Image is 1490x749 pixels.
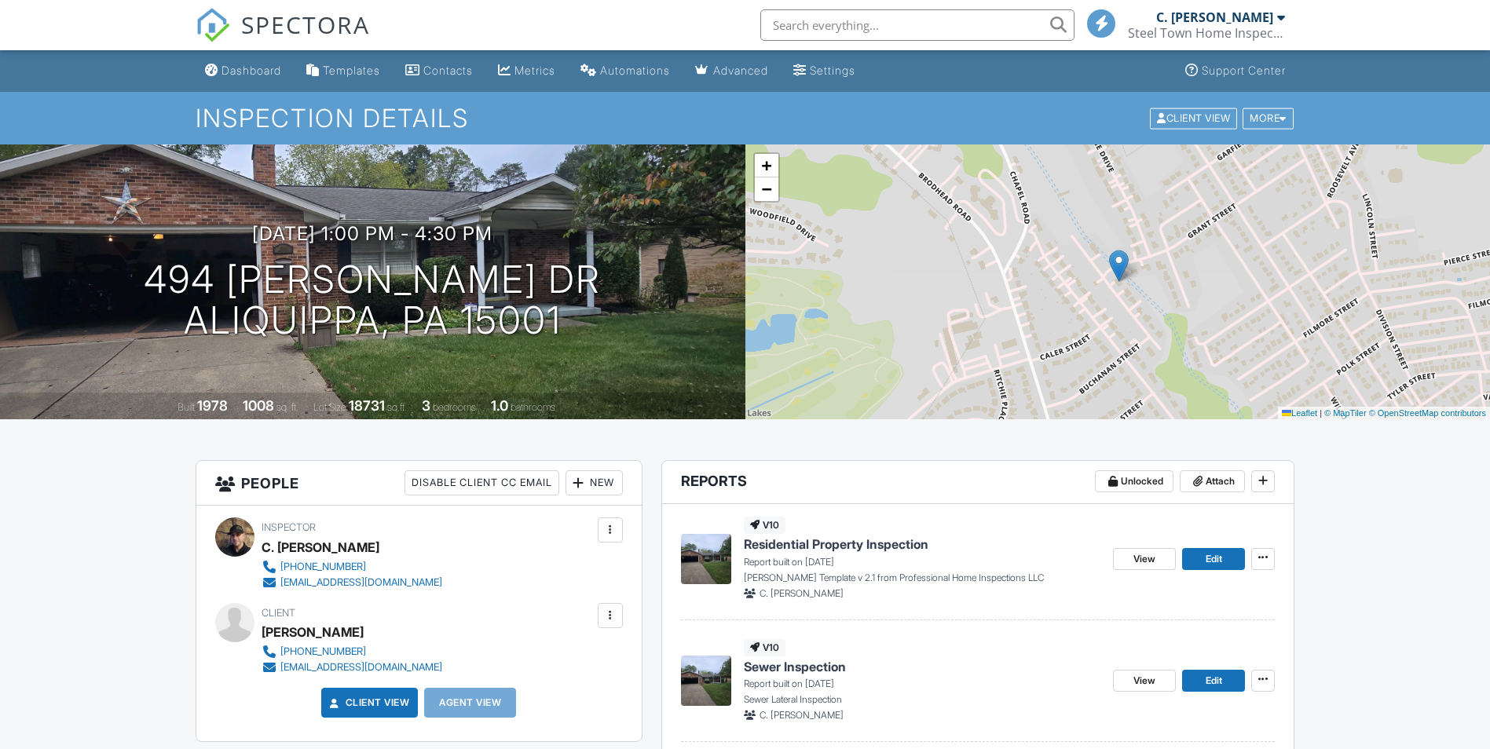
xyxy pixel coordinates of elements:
a: SPECTORA [196,21,370,54]
div: Contacts [423,64,473,77]
div: 1.0 [491,397,508,414]
a: Contacts [399,57,479,86]
span: − [761,179,771,199]
a: Zoom in [755,154,778,177]
div: Dashboard [221,64,281,77]
a: © OpenStreetMap contributors [1369,408,1486,418]
a: Client View [1148,111,1241,123]
span: Client [262,607,295,619]
a: Dashboard [199,57,287,86]
a: Client View [327,695,410,711]
div: C. [PERSON_NAME] [262,535,379,559]
span: Inspector [262,521,316,533]
span: bathrooms [511,401,555,413]
div: 3 [422,397,430,414]
div: 1008 [243,397,274,414]
div: Automations [600,64,670,77]
a: Support Center [1179,57,1292,86]
div: Client View [1150,108,1237,129]
a: Metrics [492,57,562,86]
div: Steel Town Home Inspections, LLC [1128,25,1285,41]
div: Settings [810,64,855,77]
a: [EMAIL_ADDRESS][DOMAIN_NAME] [262,659,442,675]
span: | [1320,408,1322,418]
div: C. [PERSON_NAME] [1156,9,1273,25]
h3: People [196,461,642,506]
div: [PHONE_NUMBER] [280,561,366,573]
div: 1978 [197,397,228,414]
a: [EMAIL_ADDRESS][DOMAIN_NAME] [262,575,442,590]
a: [PHONE_NUMBER] [262,559,442,575]
div: [EMAIL_ADDRESS][DOMAIN_NAME] [280,661,442,674]
div: [PHONE_NUMBER] [280,645,366,658]
a: Advanced [689,57,774,86]
a: Templates [300,57,386,86]
span: sq. ft. [276,401,298,413]
a: Leaflet [1282,408,1317,418]
img: The Best Home Inspection Software - Spectora [196,8,230,42]
div: Advanced [713,64,768,77]
span: Built [178,401,195,413]
input: Search everything... [760,9,1074,41]
div: New [566,470,623,495]
a: [PHONE_NUMBER] [262,644,442,659]
div: More [1243,108,1294,129]
h1: 494 [PERSON_NAME] Dr Aliquippa, PA 15001 [144,259,601,342]
div: [PERSON_NAME] [262,620,364,644]
div: 18731 [349,397,385,414]
span: bedrooms [433,401,476,413]
div: [EMAIL_ADDRESS][DOMAIN_NAME] [280,576,442,589]
span: sq.ft. [387,401,407,413]
a: © MapTiler [1324,408,1367,418]
a: Automations (Basic) [574,57,676,86]
div: Metrics [514,64,555,77]
h1: Inspection Details [196,104,1295,132]
span: SPECTORA [241,8,370,41]
a: Settings [787,57,862,86]
img: Marker [1109,250,1129,282]
h3: [DATE] 1:00 pm - 4:30 pm [252,223,492,244]
div: Templates [323,64,380,77]
div: Support Center [1202,64,1286,77]
span: Lot Size [313,401,346,413]
a: Zoom out [755,177,778,201]
span: + [761,155,771,175]
div: Disable Client CC Email [405,470,559,495]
